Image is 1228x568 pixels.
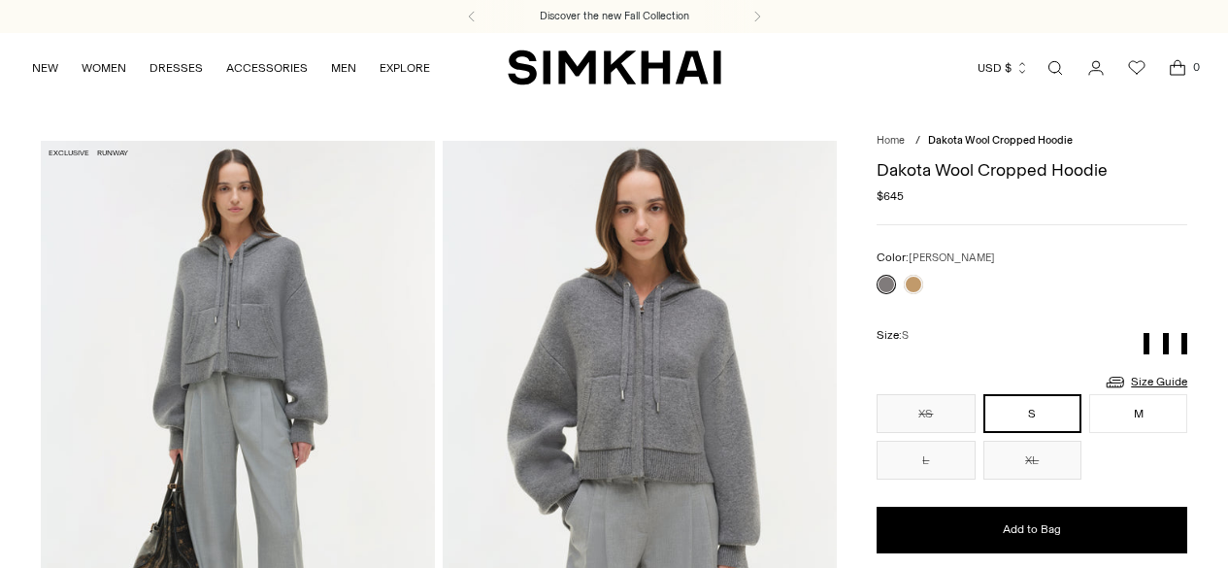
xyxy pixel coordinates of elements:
[540,9,689,24] a: Discover the new Fall Collection
[877,161,1187,179] h1: Dakota Wool Cropped Hoodie
[877,441,975,480] button: L
[877,326,909,345] label: Size:
[1003,521,1061,538] span: Add to Bag
[928,134,1073,147] span: Dakota Wool Cropped Hoodie
[1187,58,1205,76] span: 0
[915,133,920,150] div: /
[902,329,909,342] span: S
[32,47,58,89] a: NEW
[983,441,1081,480] button: XL
[877,507,1187,553] button: Add to Bag
[983,394,1081,433] button: S
[149,47,203,89] a: DRESSES
[877,133,1187,150] nav: breadcrumbs
[1104,370,1187,394] a: Size Guide
[1036,49,1075,87] a: Open search modal
[1077,49,1115,87] a: Go to the account page
[978,47,1029,89] button: USD $
[877,187,904,205] span: $645
[877,394,975,433] button: XS
[331,47,356,89] a: MEN
[877,249,995,267] label: Color:
[877,134,905,147] a: Home
[508,49,721,86] a: SIMKHAI
[1117,49,1156,87] a: Wishlist
[82,47,126,89] a: WOMEN
[909,251,995,264] span: [PERSON_NAME]
[380,47,430,89] a: EXPLORE
[1158,49,1197,87] a: Open cart modal
[1089,394,1187,433] button: M
[226,47,308,89] a: ACCESSORIES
